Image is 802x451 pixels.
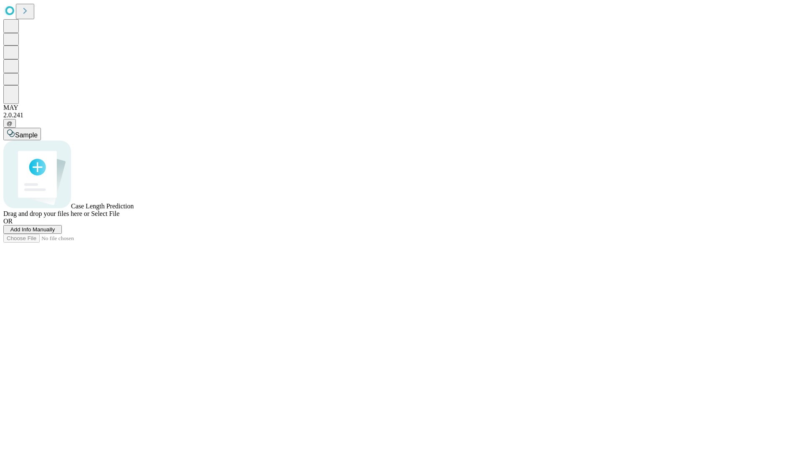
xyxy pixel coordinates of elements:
div: 2.0.241 [3,111,799,119]
span: Case Length Prediction [71,203,134,210]
span: Sample [15,132,38,139]
span: OR [3,218,13,225]
span: Add Info Manually [10,226,55,233]
div: MAY [3,104,799,111]
span: @ [7,120,13,127]
button: Add Info Manually [3,225,62,234]
span: Drag and drop your files here or [3,210,89,217]
button: Sample [3,128,41,140]
span: Select File [91,210,119,217]
button: @ [3,119,16,128]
